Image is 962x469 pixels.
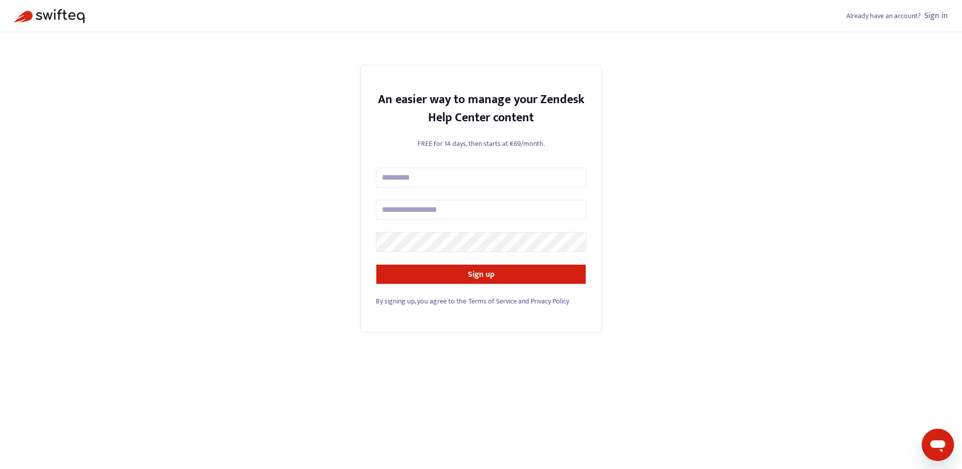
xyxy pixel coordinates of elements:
[376,264,586,284] button: Sign up
[376,138,586,149] p: FREE for 14 days, then starts at €69/month.
[468,268,495,281] strong: Sign up
[14,9,85,23] img: Swifteq
[468,295,517,307] a: Terms of Service
[531,295,569,307] a: Privacy Policy
[378,90,585,128] strong: An easier way to manage your Zendesk Help Center content
[376,296,586,306] div: and
[922,429,954,461] iframe: Button to launch messaging window
[924,9,948,23] a: Sign in
[376,295,466,307] span: By signing up, you agree to the
[846,10,921,22] span: Already have an account?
